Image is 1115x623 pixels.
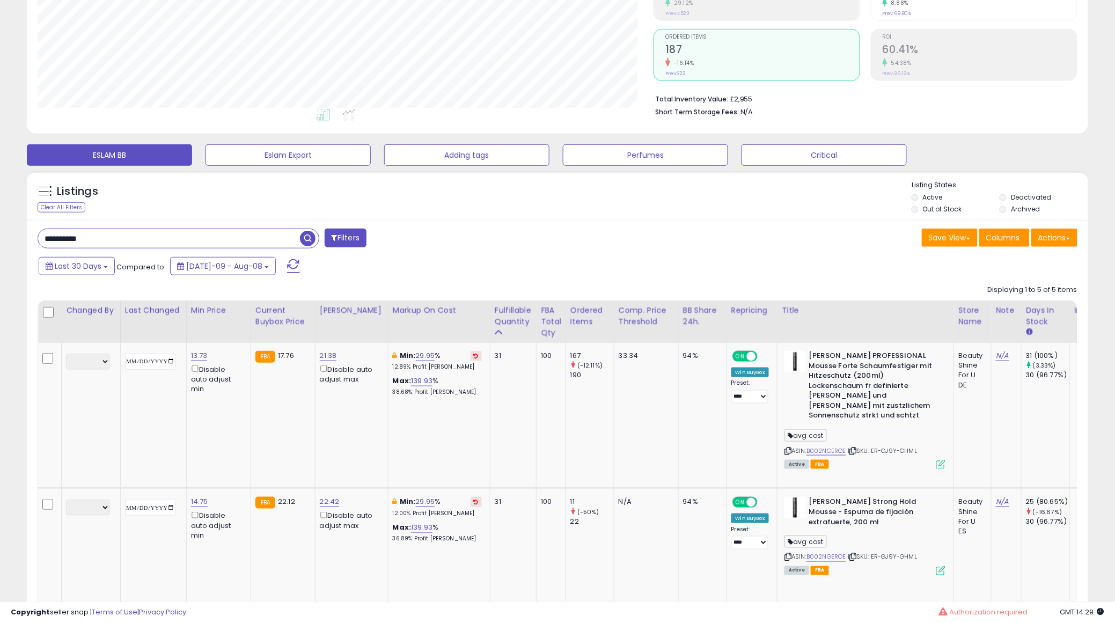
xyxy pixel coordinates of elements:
[811,566,829,575] span: FBA
[1033,361,1056,370] small: (3.33%)
[782,305,949,316] div: Title
[57,184,98,199] h5: Listings
[923,193,943,202] label: Active
[731,368,769,377] div: Win BuyBox
[384,144,549,166] button: Adding tags
[784,566,809,575] span: All listings currently available for purchase on Amazon
[619,305,674,327] div: Comp. Price Threshold
[278,496,295,507] span: 22.12
[784,351,806,372] img: 21MQy3P01RL._SL40_.jpg
[393,522,412,532] b: Max:
[120,300,186,343] th: CSV column name: cust_attr_1_Last Changed
[388,300,490,343] th: The percentage added to the cost of goods (COGS) that forms the calculator for Min & Max prices.
[393,523,482,543] div: %
[1031,229,1077,247] button: Actions
[1026,351,1069,361] div: 31 (100%)
[996,496,1009,507] a: N/A
[883,70,911,77] small: Prev: 39.13%
[400,496,416,507] b: Min:
[848,446,917,455] span: | SKU: ER-GJ9Y-GHML
[756,352,773,361] span: OFF
[619,497,670,507] div: N/A
[411,522,432,533] a: 139.93
[170,257,276,275] button: [DATE]-09 - Aug-08
[320,496,340,507] a: 22.42
[756,498,773,507] span: OFF
[393,351,482,371] div: %
[806,553,846,562] a: B002NGEROE
[986,232,1020,243] span: Columns
[912,180,1088,190] p: Listing States:
[563,144,728,166] button: Perfumes
[11,607,186,618] div: seller snap | |
[191,510,243,540] div: Disable auto adjust min
[191,305,246,316] div: Min Price
[655,107,739,116] b: Short Term Storage Fees:
[665,34,860,40] span: Ordered Items
[958,305,987,327] div: Store Name
[733,498,747,507] span: ON
[416,496,435,507] a: 29.95
[1011,204,1040,214] label: Archived
[116,262,166,272] span: Compared to:
[1026,517,1069,526] div: 30 (96.77%)
[570,305,610,327] div: Ordered Items
[733,352,747,361] span: ON
[255,497,275,509] small: FBA
[125,305,182,316] div: Last Changed
[883,34,1077,40] span: ROI
[541,305,561,339] div: FBA Total Qty
[883,10,912,17] small: Prev: 69.80%
[958,351,983,390] div: Beauty Shine For U DE
[1026,497,1069,507] div: 25 (80.65%)
[784,460,809,469] span: All listings currently available for purchase on Amazon
[416,350,435,361] a: 29.95
[683,305,722,327] div: BB Share 24h.
[958,497,983,536] div: Beauty Shine For U ES
[570,370,614,380] div: 190
[325,229,366,247] button: Filters
[655,92,1069,105] li: £2,955
[206,144,371,166] button: Eslam Export
[784,497,945,574] div: ASIN:
[655,94,728,104] b: Total Inventory Value:
[400,350,416,361] b: Min:
[731,526,769,550] div: Preset:
[1026,305,1065,327] div: Days In Stock
[577,361,603,370] small: (-12.11%)
[278,350,294,361] span: 17.76
[809,497,939,530] b: [PERSON_NAME] Strong Hold Mousse - Espuma de fijación extrafuerte, 200 ml
[62,300,121,343] th: CSV column name: cust_attr_2_Changed by
[996,305,1017,316] div: Note
[883,43,1077,58] h2: 60.41%
[191,350,208,361] a: 13.73
[191,363,243,394] div: Disable auto adjust min
[683,497,718,507] div: 94%
[1060,607,1104,617] span: 2025-09-8 14:29 GMT
[784,351,945,468] div: ASIN:
[495,497,528,507] div: 31
[393,535,482,543] p: 36.89% Profit [PERSON_NAME]
[255,305,311,327] div: Current Buybox Price
[393,305,486,316] div: Markup on Cost
[683,351,718,361] div: 94%
[186,261,262,272] span: [DATE]-09 - Aug-08
[1026,370,1069,380] div: 30 (96.77%)
[731,514,769,523] div: Win BuyBox
[191,496,208,507] a: 14.75
[11,607,50,617] strong: Copyright
[988,285,1077,295] div: Displaying 1 to 5 of 5 items
[541,497,557,507] div: 100
[996,350,1009,361] a: N/A
[811,460,829,469] span: FBA
[393,376,412,386] b: Max:
[809,351,939,423] b: [PERSON_NAME] PROFESSIONAL Mousse Forte Schaumfestiger mit Hitzeschutz (200ml) Lockenschaum fr de...
[806,446,846,456] a: B002NGEROE
[742,144,907,166] button: Critical
[665,43,860,58] h2: 187
[619,351,670,361] div: 33.34
[393,363,482,371] p: 12.89% Profit [PERSON_NAME]
[27,144,192,166] button: ESLAM BB
[320,510,380,531] div: Disable auto adjust max
[541,351,557,361] div: 100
